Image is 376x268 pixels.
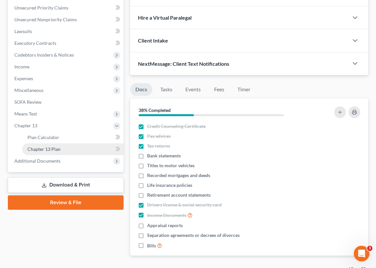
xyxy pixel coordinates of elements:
[147,222,183,229] span: Appraisal reports
[209,83,230,96] a: Fees
[354,246,369,261] iframe: Intercom live chat
[180,83,206,96] a: Events
[27,134,59,140] span: Plan Calculator
[9,37,124,49] a: Executory Contracts
[147,152,181,159] span: Bank statements
[147,212,186,219] span: Income Documents
[14,123,37,128] span: Chapter 13
[9,26,124,37] a: Lawsuits
[147,202,222,208] span: Drivers license & social security card
[14,40,56,46] span: Executory Contracts
[14,99,42,105] span: SOFA Review
[147,242,156,249] span: Bills
[14,111,37,116] span: Means Test
[147,232,240,239] span: Separation agreements or decrees of divorces
[9,2,124,14] a: Unsecured Priority Claims
[8,195,124,210] a: Review & File
[232,83,256,96] a: Timer
[14,52,74,58] span: Codebtors Insiders & Notices
[147,172,210,179] span: Recorded mortgages and deeds
[9,96,124,108] a: SOFA Review
[147,182,192,188] span: Life insurance policies
[22,132,124,143] a: Plan Calculator
[367,246,372,251] span: 3
[155,83,178,96] a: Tasks
[14,17,77,22] span: Unsecured Nonpriority Claims
[14,5,68,10] span: Unsecured Priority Claims
[130,83,152,96] a: Docs
[9,14,124,26] a: Unsecured Nonpriority Claims
[27,146,60,152] span: Chapter 13 Plan
[147,123,206,130] span: Credit Counseling Certificate
[14,64,29,69] span: Income
[8,177,124,193] a: Download & Print
[139,107,171,113] strong: 38% Completed
[14,76,33,81] span: Expenses
[147,133,171,139] span: Pay advices
[138,61,229,67] span: NextMessage: Client Text Notifications
[14,158,60,164] span: Additional Documents
[147,162,195,169] span: Titles to motor vehicles
[147,192,211,198] span: Retirement account statements
[147,143,170,149] span: Tax returns
[138,37,168,44] span: Client Intake
[22,143,124,155] a: Chapter 13 Plan
[14,28,32,34] span: Lawsuits
[14,87,43,93] span: Miscellaneous
[138,14,192,21] span: Hire a Virtual Paralegal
